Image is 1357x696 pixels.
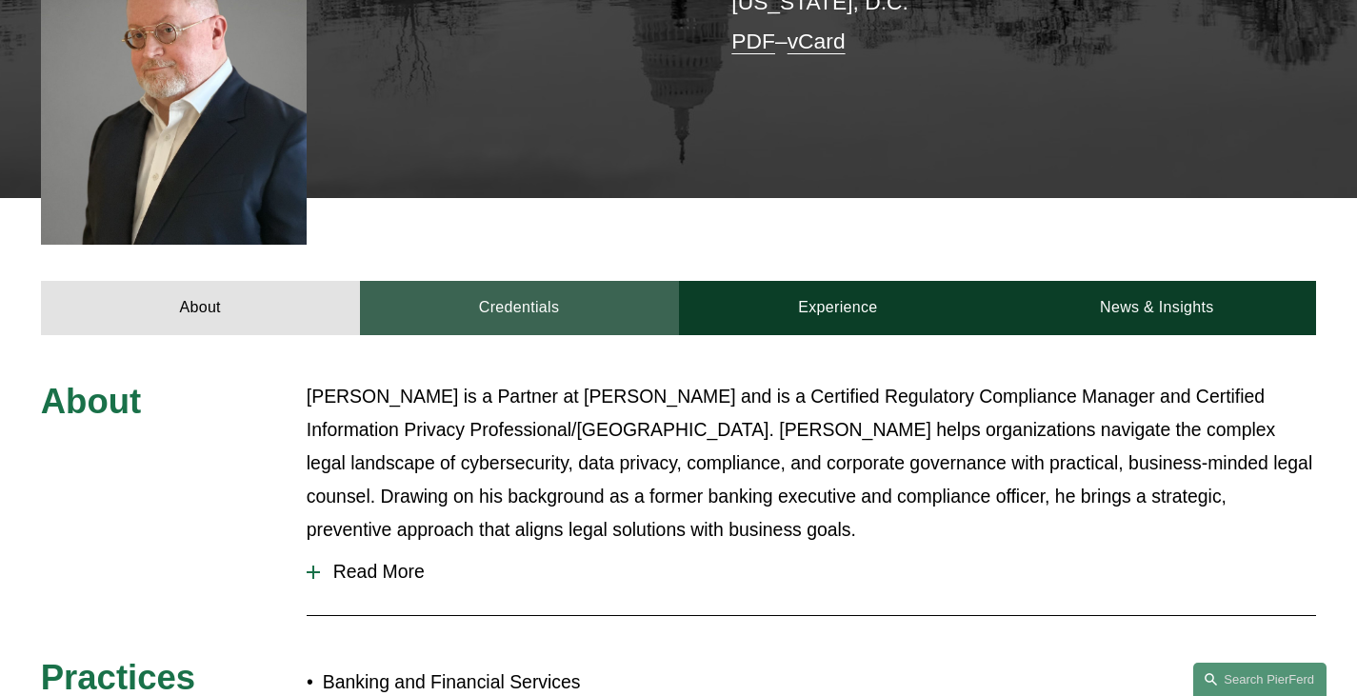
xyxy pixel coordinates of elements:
[360,281,679,336] a: Credentials
[41,382,141,421] span: About
[307,380,1316,547] p: [PERSON_NAME] is a Partner at [PERSON_NAME] and is a Certified Regulatory Compliance Manager and ...
[41,281,360,336] a: About
[1193,663,1327,696] a: Search this site
[997,281,1316,336] a: News & Insights
[679,281,998,336] a: Experience
[320,561,1316,583] span: Read More
[307,547,1316,597] button: Read More
[788,29,846,53] a: vCard
[731,29,775,53] a: PDF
